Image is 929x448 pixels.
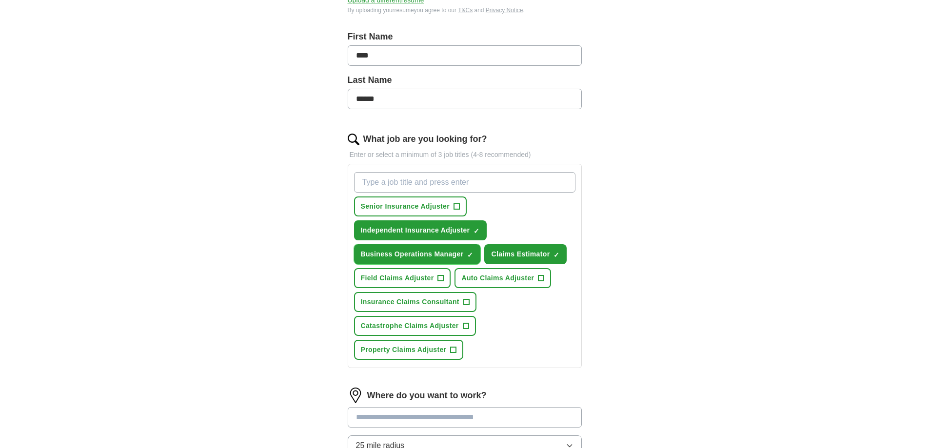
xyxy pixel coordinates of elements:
[361,273,434,283] span: Field Claims Adjuster
[361,201,450,212] span: Senior Insurance Adjuster
[354,172,575,193] input: Type a job title and press enter
[455,268,551,288] button: Auto Claims Adjuster
[361,345,447,355] span: Property Claims Adjuster
[348,134,359,145] img: search.png
[461,273,534,283] span: Auto Claims Adjuster
[458,7,473,14] a: T&Cs
[354,268,451,288] button: Field Claims Adjuster
[484,244,567,264] button: Claims Estimator✓
[348,74,582,87] label: Last Name
[354,340,464,360] button: Property Claims Adjuster
[361,225,470,235] span: Independent Insurance Adjuster
[354,244,481,264] button: Business Operations Manager✓
[363,133,487,146] label: What job are you looking for?
[348,388,363,403] img: location.png
[354,220,487,240] button: Independent Insurance Adjuster✓
[348,30,582,43] label: First Name
[467,251,473,259] span: ✓
[348,150,582,160] p: Enter or select a minimum of 3 job titles (4-8 recommended)
[491,249,550,259] span: Claims Estimator
[354,196,467,216] button: Senior Insurance Adjuster
[474,227,479,235] span: ✓
[361,321,459,331] span: Catastrophe Claims Adjuster
[354,316,476,336] button: Catastrophe Claims Adjuster
[367,389,487,402] label: Where do you want to work?
[348,6,582,15] div: By uploading your resume you agree to our and .
[361,297,459,307] span: Insurance Claims Consultant
[354,292,476,312] button: Insurance Claims Consultant
[486,7,523,14] a: Privacy Notice
[553,251,559,259] span: ✓
[361,249,464,259] span: Business Operations Manager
